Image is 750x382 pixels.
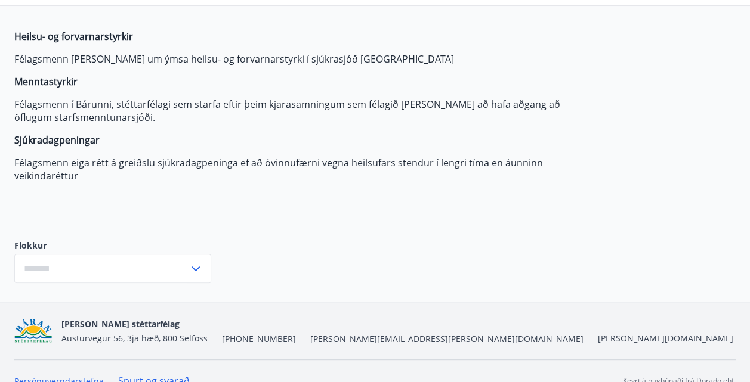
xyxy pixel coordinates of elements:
span: [PERSON_NAME][EMAIL_ADDRESS][PERSON_NAME][DOMAIN_NAME] [310,333,584,345]
label: Flokkur [14,240,211,251]
a: [PERSON_NAME][DOMAIN_NAME] [598,333,733,344]
strong: Menntastyrkir [14,75,78,88]
p: Félagsmenn í Bárunni, stéttarfélagi sem starfa eftir þeim kjarasamningum sem félagið [PERSON_NAME... [14,98,578,124]
strong: Sjúkradagpeningar [14,133,100,147]
strong: Heilsu- og forvarnarstyrkir [14,30,133,43]
span: [PERSON_NAME] stéttarfélag [61,318,180,330]
p: Félagsmenn eiga rétt á greiðslu sjúkradagpeninga ef að óvinnufærni vegna heilsufars stendur í len... [14,156,578,182]
img: Bz2lGXKH3FXEIQKvoQ8VL0Fr0uCiWgfgA3I6fSs8.png [14,318,52,344]
span: Austurvegur 56, 3ja hæð, 800 Selfoss [61,333,208,344]
p: Félagsmenn [PERSON_NAME] um ýmsa heilsu- og forvarnarstyrki í sjúkrasjóð [GEOGRAPHIC_DATA] [14,52,578,66]
span: [PHONE_NUMBER] [222,333,296,345]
